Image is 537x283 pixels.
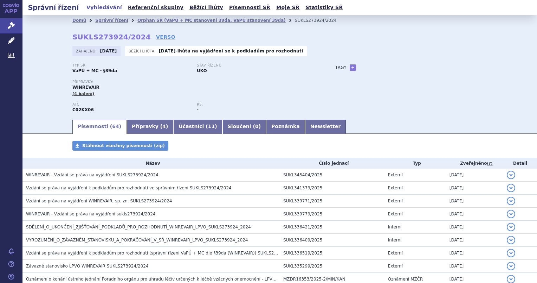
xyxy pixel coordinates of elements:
th: Název [22,158,280,169]
button: detail [507,184,515,192]
th: Číslo jednací [280,158,384,169]
td: [DATE] [446,221,503,234]
td: [DATE] [446,182,503,195]
button: detail [507,262,515,270]
td: [DATE] [446,195,503,208]
a: Přípravky (4) [127,120,173,134]
span: Externí [388,172,403,177]
span: Externí [388,212,403,216]
strong: [DATE] [159,49,176,54]
span: WINREVAIR [72,85,99,90]
p: Přípravky: [72,80,321,84]
a: Domů [72,18,86,23]
button: detail [507,197,515,205]
a: Písemnosti SŘ [227,3,272,12]
a: Písemnosti (64) [72,120,127,134]
button: detail [507,236,515,244]
a: Vyhledávání [84,3,124,12]
td: SUKL336409/2025 [280,234,384,247]
td: SUKL341379/2025 [280,182,384,195]
h2: Správní řízení [22,2,84,12]
th: Zveřejněno [446,158,503,169]
p: Stav řízení: [197,63,314,68]
a: Statistiky SŘ [303,3,345,12]
p: Typ SŘ: [72,63,190,68]
span: Vzdání se práva na vyjádření k podkladům pro rozhodnutí ve správním řízení SUKLS273924/2024 [26,185,232,190]
th: Typ [384,158,446,169]
button: detail [507,249,515,257]
span: Interní [388,238,402,243]
span: Oznámení MZČR [388,277,423,282]
a: lhůta na vyjádření se k podkladům pro rozhodnutí [177,49,303,54]
td: [DATE] [446,208,503,221]
span: SDĚLENÍ_O_UKONČENÍ_ZJIŠŤOVÁNÍ_PODKLADŮ_PRO_ROZHODNUTÍ_WINREVAIR_LPVO_SUKLS273924_2024 [26,225,251,229]
span: 64 [112,124,119,129]
td: [DATE] [446,234,503,247]
span: VYROZUMĚNÍ_O_ZÁVAZNÉM_STANOVISKU_A_POKRAČOVÁNÍ_V_SŘ_WINREVAIR_LPVO_SUKLS273924_2024 [26,238,248,243]
strong: [DATE] [100,49,117,54]
button: detail [507,223,515,231]
p: RS: [197,102,314,107]
a: Účastníci (11) [173,120,222,134]
a: Referenční skupiny [126,3,186,12]
td: SUKL335299/2025 [280,260,384,273]
a: Newsletter [305,120,346,134]
span: (4 balení) [72,92,95,96]
td: SUKL345404/2025 [280,169,384,182]
a: Stáhnout všechny písemnosti (zip) [72,141,168,151]
p: - [159,48,303,54]
span: Externí [388,185,403,190]
span: Externí [388,251,403,256]
span: Stáhnout všechny písemnosti (zip) [82,143,165,148]
strong: UKO [197,68,207,73]
abbr: (?) [487,161,492,166]
span: Oznámení o konání ústního jednání Poradního orgánu pro úhradu léčiv určených k léčbě vzácných one... [26,277,301,282]
td: SUKL336421/2025 [280,221,384,234]
span: Vzdání se práva na vyjádření k podkladům pro rozhodnutí (správní řízení VaPÚ + MC dle §39da (WINR... [26,251,299,256]
td: SUKL339779/2025 [280,208,384,221]
td: [DATE] [446,260,503,273]
strong: VaPÚ + MC - §39da [72,68,117,73]
a: Orphan SŘ (VaPÚ + MC stanovení 39da, VaPÚ stanovení 39da) [137,18,286,23]
strong: - [197,107,199,112]
span: Vzdání se práva na vyjádření WINREVAIR, sp. zn. SUKLS273924/2024 [26,199,172,203]
td: SUKL336519/2025 [280,247,384,260]
a: Běžící lhůty [187,3,225,12]
span: WINREVAIR - Vzdání se práva na vyjádření sukls273924/2024 [26,212,156,216]
a: + [350,64,356,71]
td: [DATE] [446,169,503,182]
th: Detail [503,158,537,169]
strong: SUKLS273924/2024 [72,33,151,41]
button: detail [507,210,515,218]
p: ATC: [72,102,190,107]
h3: Tagy [335,63,347,72]
a: Správní řízení [95,18,128,23]
a: Moje SŘ [274,3,302,12]
span: WINREVAIR - Vzdání se práva na vyjádření SUKLS273924/2024 [26,172,158,177]
span: Běžící lhůta: [129,48,157,54]
span: Závazné stanovisko LPVO WINREVAIR SUKLS273924/2024 [26,264,149,269]
span: 11 [208,124,215,129]
a: VERSO [156,33,175,40]
span: Externí [388,264,403,269]
a: Sloučení (0) [222,120,266,134]
span: Interní [388,225,402,229]
span: 0 [255,124,259,129]
span: Zahájeno: [76,48,98,54]
strong: SOTATERCEPT [72,107,94,112]
td: [DATE] [446,247,503,260]
span: 4 [162,124,166,129]
a: Poznámka [266,120,305,134]
span: Externí [388,199,403,203]
li: SUKLS273924/2024 [295,15,346,26]
button: detail [507,171,515,179]
td: SUKL339771/2025 [280,195,384,208]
